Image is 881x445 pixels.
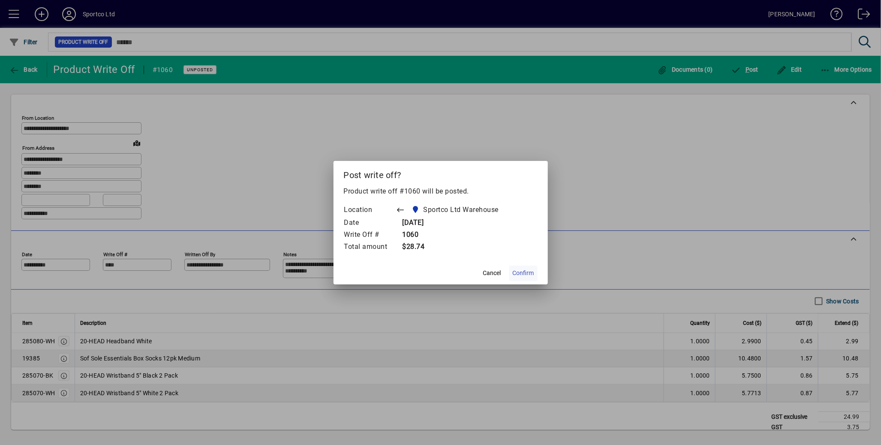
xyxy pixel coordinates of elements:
td: Date [344,217,396,229]
td: [DATE] [396,217,515,229]
span: Confirm [513,269,534,278]
span: Cancel [483,269,501,278]
td: Total amount [344,241,396,253]
td: Write Off # [344,229,396,241]
button: Confirm [509,266,538,281]
td: Location [344,203,396,217]
button: Cancel [478,266,506,281]
p: Product write off #1060 will be posted. [344,186,538,197]
span: Sportco Ltd Warehouse [424,205,499,215]
td: 1060 [396,229,515,241]
td: $28.74 [396,241,515,253]
h2: Post write off? [334,161,548,186]
span: Sportco Ltd Warehouse [409,204,502,216]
